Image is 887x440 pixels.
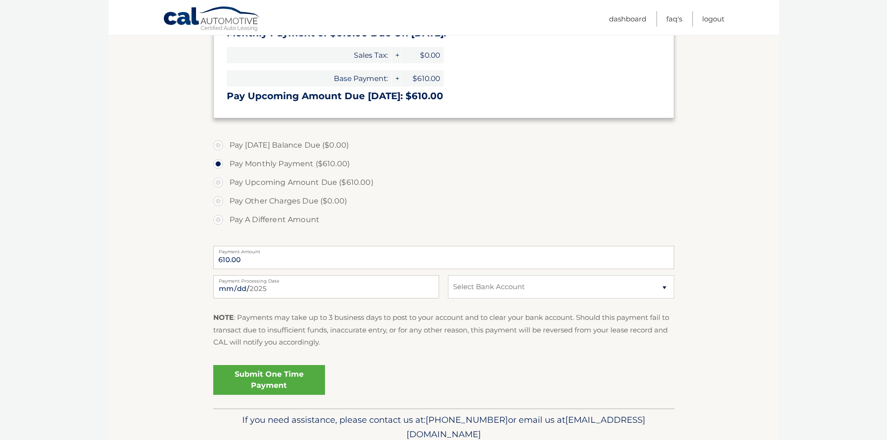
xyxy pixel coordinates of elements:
[666,11,682,27] a: FAQ's
[227,70,392,87] span: Base Payment:
[609,11,646,27] a: Dashboard
[213,365,325,395] a: Submit One Time Payment
[213,173,674,192] label: Pay Upcoming Amount Due ($610.00)
[213,246,674,253] label: Payment Amount
[213,313,234,322] strong: NOTE
[392,70,401,87] span: +
[702,11,724,27] a: Logout
[227,47,392,63] span: Sales Tax:
[213,192,674,210] label: Pay Other Charges Due ($0.00)
[163,6,261,33] a: Cal Automotive
[213,210,674,229] label: Pay A Different Amount
[213,136,674,155] label: Pay [DATE] Balance Due ($0.00)
[213,155,674,173] label: Pay Monthly Payment ($610.00)
[213,246,674,269] input: Payment Amount
[392,47,401,63] span: +
[227,90,661,102] h3: Pay Upcoming Amount Due [DATE]: $610.00
[402,70,444,87] span: $610.00
[213,311,674,348] p: : Payments may take up to 3 business days to post to your account and to clear your bank account....
[213,275,439,298] input: Payment Date
[213,275,439,283] label: Payment Processing Date
[426,414,508,425] span: [PHONE_NUMBER]
[402,47,444,63] span: $0.00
